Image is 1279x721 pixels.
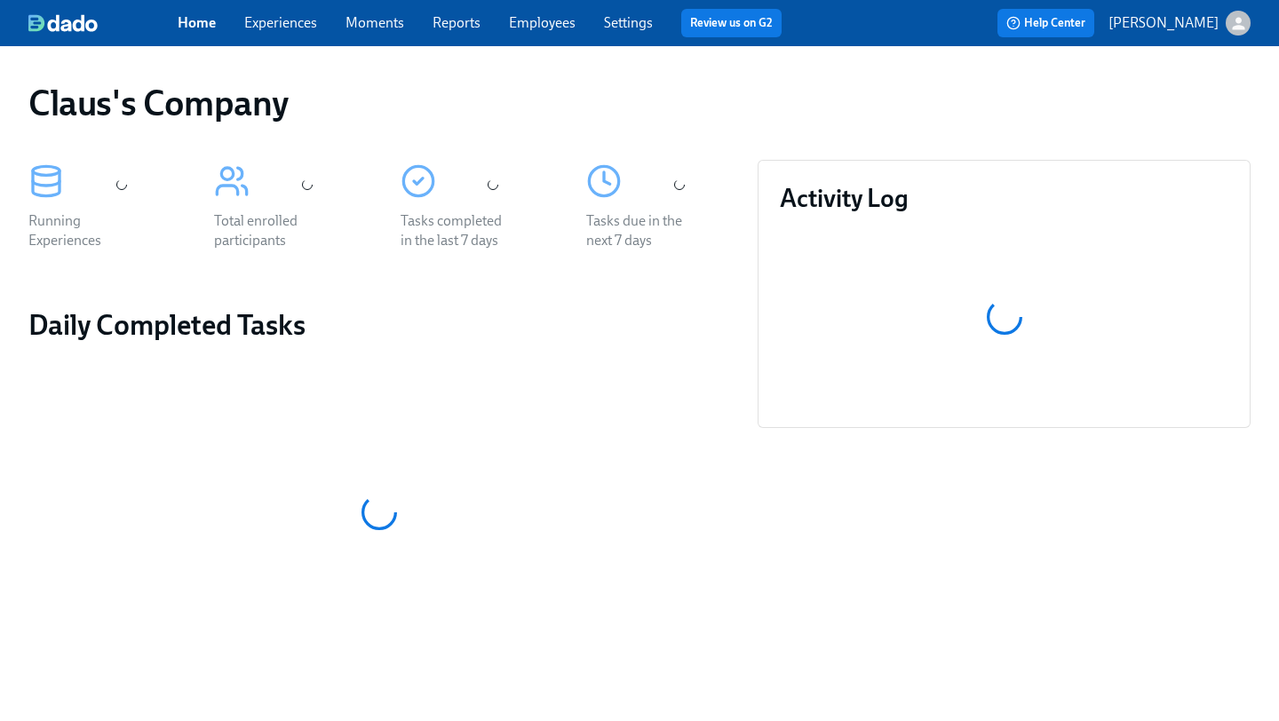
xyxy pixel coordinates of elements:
a: dado [28,14,178,32]
button: Help Center [997,9,1094,37]
a: Home [178,14,216,31]
a: Review us on G2 [690,14,773,32]
div: Running Experiences [28,211,142,250]
div: Tasks due in the next 7 days [586,211,700,250]
a: Settings [604,14,653,31]
a: Employees [509,14,576,31]
button: [PERSON_NAME] [1108,11,1251,36]
a: Experiences [244,14,317,31]
h3: Activity Log [780,182,1228,214]
h1: Claus's Company [28,82,289,124]
a: Reports [433,14,481,31]
a: Moments [346,14,404,31]
p: [PERSON_NAME] [1108,13,1219,33]
div: Total enrolled participants [214,211,328,250]
img: dado [28,14,98,32]
h2: Daily Completed Tasks [28,307,729,343]
button: Review us on G2 [681,9,782,37]
span: Help Center [1006,14,1085,32]
div: Tasks completed in the last 7 days [401,211,514,250]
